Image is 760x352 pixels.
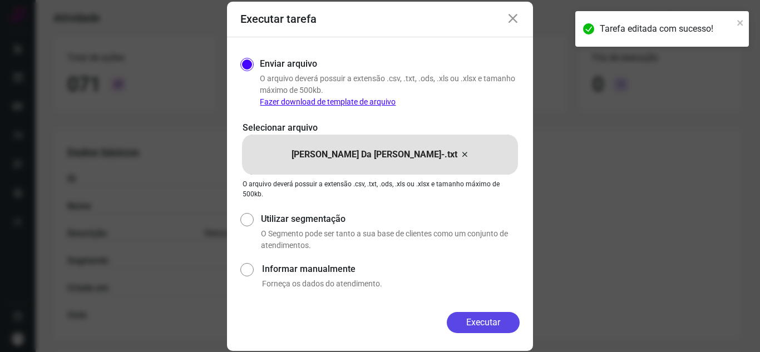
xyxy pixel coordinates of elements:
[260,73,520,108] p: O arquivo deverá possuir a extensão .csv, .txt, .ods, .xls ou .xlsx e tamanho máximo de 500kb.
[262,262,520,276] label: Informar manualmente
[260,57,317,71] label: Enviar arquivo
[261,212,520,226] label: Utilizar segmentação
[260,97,396,106] a: Fazer download de template de arquivo
[737,16,744,29] button: close
[240,12,317,26] h3: Executar tarefa
[447,312,520,333] button: Executar
[243,179,517,199] p: O arquivo deverá possuir a extensão .csv, .txt, .ods, .xls ou .xlsx e tamanho máximo de 500kb.
[600,22,733,36] div: Tarefa editada com sucesso!
[262,278,520,290] p: Forneça os dados do atendimento.
[243,121,517,135] p: Selecionar arquivo
[292,148,457,161] p: [PERSON_NAME] Da [PERSON_NAME]-.txt
[261,228,520,251] p: O Segmento pode ser tanto a sua base de clientes como um conjunto de atendimentos.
